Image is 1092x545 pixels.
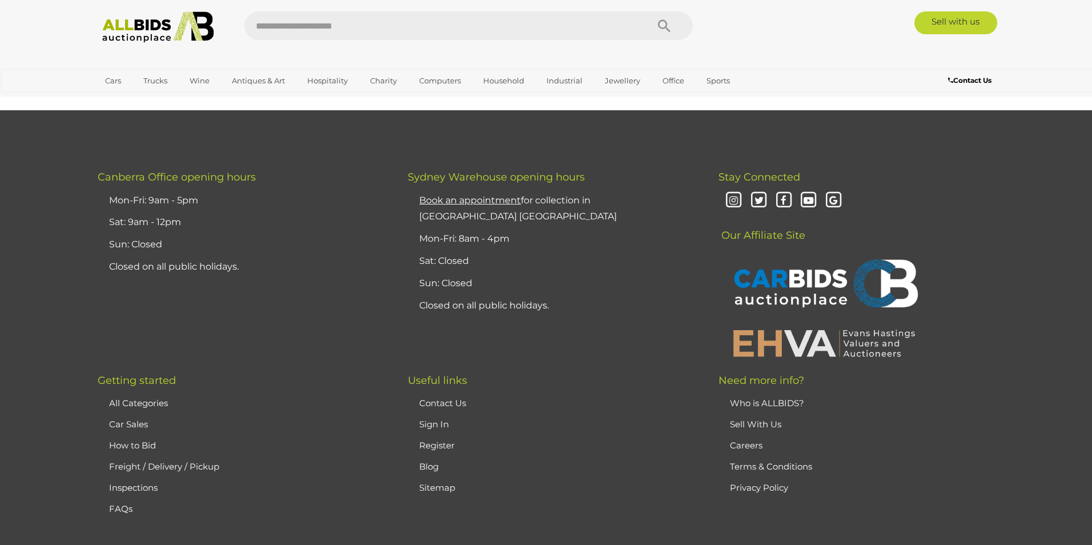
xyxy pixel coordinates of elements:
a: Book an appointmentfor collection in [GEOGRAPHIC_DATA] [GEOGRAPHIC_DATA] [419,195,617,222]
a: Household [476,71,532,90]
a: Sell With Us [730,419,781,430]
b: Contact Us [948,76,991,85]
a: Hospitality [300,71,355,90]
a: Contact Us [948,74,994,87]
a: Inspections [109,482,158,493]
a: FAQs [109,503,133,514]
i: Facebook [774,191,794,211]
a: Trucks [136,71,175,90]
a: Sitemap [419,482,455,493]
li: Closed on all public holidays. [106,256,379,278]
a: Sign In [419,419,449,430]
u: Book an appointment [419,195,521,206]
li: Mon-Fri: 9am - 5pm [106,190,379,212]
a: Blog [419,461,439,472]
a: Jewellery [597,71,648,90]
a: Contact Us [419,398,466,408]
span: Canberra Office opening hours [98,171,256,183]
a: [GEOGRAPHIC_DATA] [98,90,194,109]
li: Sat: 9am - 12pm [106,211,379,234]
button: Search [636,11,693,40]
a: Who is ALLBIDS? [730,398,804,408]
a: Cars [98,71,129,90]
span: Getting started [98,374,176,387]
li: Sun: Closed [106,234,379,256]
img: CARBIDS Auctionplace [727,247,921,323]
a: How to Bid [109,440,156,451]
a: Wine [182,71,217,90]
a: Antiques & Art [224,71,292,90]
a: Careers [730,440,762,451]
a: Office [655,71,692,90]
li: Sun: Closed [416,272,689,295]
span: Our Affiliate Site [718,212,805,242]
a: Industrial [539,71,590,90]
a: Terms & Conditions [730,461,812,472]
a: All Categories [109,398,168,408]
span: Need more info? [718,374,804,387]
a: Car Sales [109,419,148,430]
a: Sell with us [914,11,997,34]
i: Google [824,191,844,211]
a: Freight / Delivery / Pickup [109,461,219,472]
span: Useful links [408,374,467,387]
i: Youtube [799,191,819,211]
span: Stay Connected [718,171,800,183]
a: Computers [412,71,468,90]
a: Sports [699,71,737,90]
a: Register [419,440,455,451]
li: Sat: Closed [416,250,689,272]
li: Closed on all public holidays. [416,295,689,317]
i: Instagram [724,191,744,211]
img: EHVA | Evans Hastings Valuers and Auctioneers [727,328,921,358]
a: Privacy Policy [730,482,788,493]
li: Mon-Fri: 8am - 4pm [416,228,689,250]
a: Charity [363,71,404,90]
img: Allbids.com.au [96,11,220,43]
span: Sydney Warehouse opening hours [408,171,585,183]
i: Twitter [749,191,769,211]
